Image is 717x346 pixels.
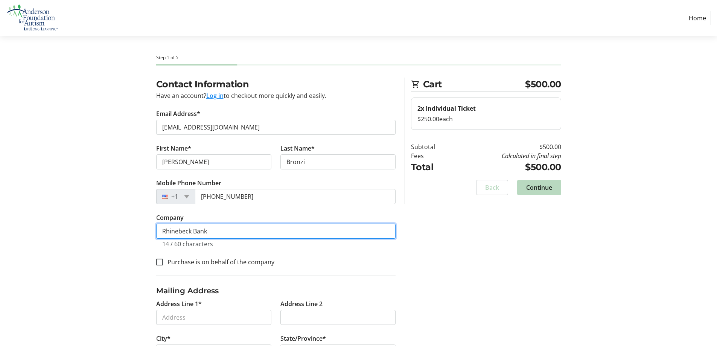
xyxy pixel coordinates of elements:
h3: Mailing Address [156,285,396,296]
label: Address Line 2 [280,299,323,308]
label: Last Name* [280,144,315,153]
label: Email Address* [156,109,200,118]
div: Have an account? to checkout more quickly and easily. [156,91,396,100]
button: Continue [517,180,561,195]
div: $250.00 each [417,114,555,123]
h2: Contact Information [156,78,396,91]
label: Mobile Phone Number [156,178,221,187]
span: Back [485,183,499,192]
button: Back [476,180,508,195]
button: Log in [206,91,224,100]
label: Company [156,213,184,222]
td: $500.00 [454,142,561,151]
td: Subtotal [411,142,454,151]
div: Step 1 of 5 [156,54,561,61]
tr-character-limit: 14 / 60 characters [162,240,213,248]
a: Home [684,11,711,25]
span: $500.00 [525,78,561,91]
input: Address [156,310,271,325]
label: City* [156,334,170,343]
strong: 2x Individual Ticket [417,104,476,113]
input: (201) 555-0123 [195,189,396,204]
span: Cart [423,78,525,91]
span: Continue [526,183,552,192]
img: Anderson Foundation for Autism 's Logo [6,3,59,33]
label: Address Line 1* [156,299,202,308]
td: $500.00 [454,160,561,174]
label: Purchase is on behalf of the company [163,258,274,267]
td: Fees [411,151,454,160]
td: Calculated in final step [454,151,561,160]
label: First Name* [156,144,191,153]
td: Total [411,160,454,174]
label: State/Province* [280,334,326,343]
